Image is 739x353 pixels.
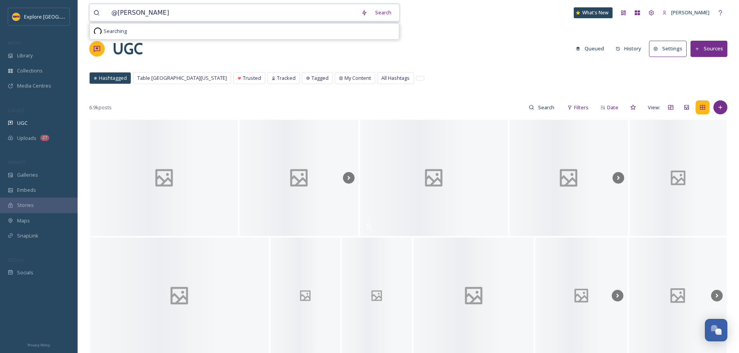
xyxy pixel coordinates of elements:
[649,41,687,57] button: Settings
[99,74,127,82] span: Hashtagged
[17,232,38,239] span: SnapLink
[8,159,26,165] span: WIDGETS
[312,74,329,82] span: Tagged
[658,5,713,20] a: [PERSON_NAME]
[17,52,33,59] span: Library
[137,74,227,82] span: Table [GEOGRAPHIC_DATA][US_STATE]
[534,100,559,115] input: Search
[671,9,710,16] span: [PERSON_NAME]
[104,28,127,35] span: Searching
[612,41,646,56] button: History
[17,67,43,74] span: Collections
[371,5,395,20] div: Search
[691,41,727,57] button: Sources
[17,82,51,90] span: Media Centres
[572,41,612,56] a: Queued
[277,74,296,82] span: Tracked
[612,41,649,56] a: History
[24,13,92,20] span: Explore [GEOGRAPHIC_DATA]
[572,41,608,56] button: Queued
[243,74,261,82] span: Trusted
[8,257,23,263] span: SOCIALS
[17,134,36,142] span: Uploads
[17,186,36,194] span: Embeds
[649,41,691,57] a: Settings
[40,135,49,141] div: 27
[12,13,20,21] img: Butte%20County%20logo.png
[17,217,30,224] span: Maps
[89,104,112,111] span: 6.9k posts
[8,107,24,113] span: COLLECT
[112,37,143,60] a: UGC
[607,104,618,111] span: Date
[705,319,727,341] button: Open Chat
[28,340,50,349] a: Privacy Policy
[17,119,28,127] span: UGC
[28,343,50,348] span: Privacy Policy
[344,74,371,82] span: My Content
[17,171,38,179] span: Galleries
[381,74,410,82] span: All Hashtags
[17,201,34,209] span: Stories
[8,40,21,46] span: MEDIA
[574,104,588,111] span: Filters
[574,7,613,18] a: What's New
[17,269,33,276] span: Socials
[648,104,660,111] span: View:
[107,4,357,21] input: Search your library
